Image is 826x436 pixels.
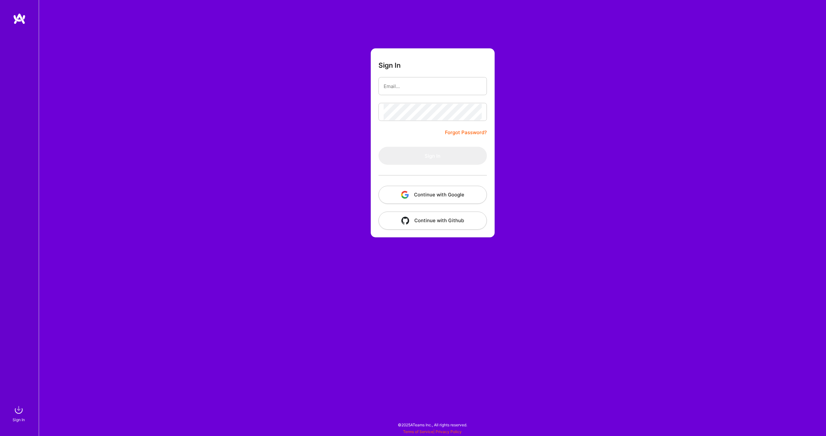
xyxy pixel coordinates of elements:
[378,61,401,69] h3: Sign In
[12,403,25,416] img: sign in
[436,429,462,434] a: Privacy Policy
[401,191,409,199] img: icon
[445,129,487,136] a: Forgot Password?
[384,78,482,94] input: Email...
[14,403,25,423] a: sign inSign In
[39,417,826,433] div: © 2025 ATeams Inc., All rights reserved.
[378,186,487,204] button: Continue with Google
[378,147,487,165] button: Sign In
[401,217,409,224] img: icon
[403,429,462,434] span: |
[13,13,26,25] img: logo
[403,429,433,434] a: Terms of Service
[378,212,487,230] button: Continue with Github
[13,416,25,423] div: Sign In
